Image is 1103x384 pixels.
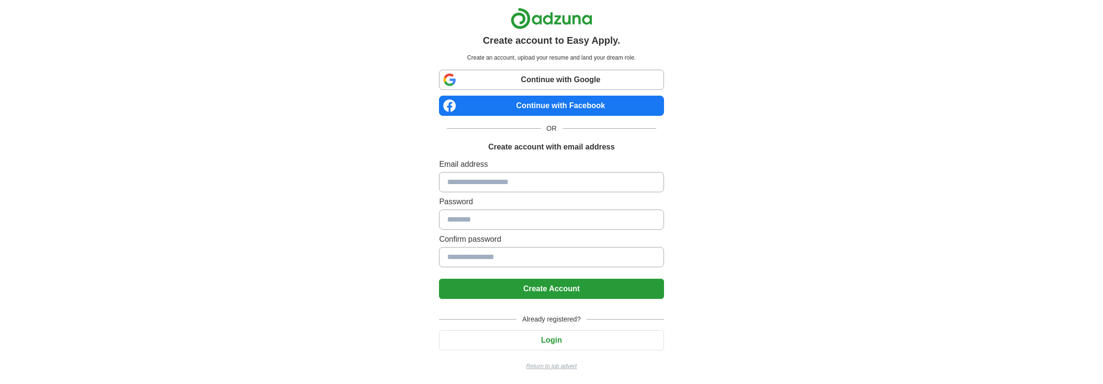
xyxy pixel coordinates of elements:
button: Login [439,330,664,350]
span: OR [541,124,563,134]
label: Email address [439,159,664,170]
h1: Create account with email address [488,141,614,153]
img: Adzuna logo [511,8,592,29]
label: Confirm password [439,234,664,245]
a: Continue with Facebook [439,96,664,116]
h1: Create account to Easy Apply. [483,33,620,48]
button: Create Account [439,279,664,299]
p: Create an account, upload your resume and land your dream role. [441,53,662,62]
label: Password [439,196,664,208]
a: Login [439,336,664,344]
a: Return to job advert [439,362,664,371]
span: Already registered? [516,314,586,324]
a: Continue with Google [439,70,664,90]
